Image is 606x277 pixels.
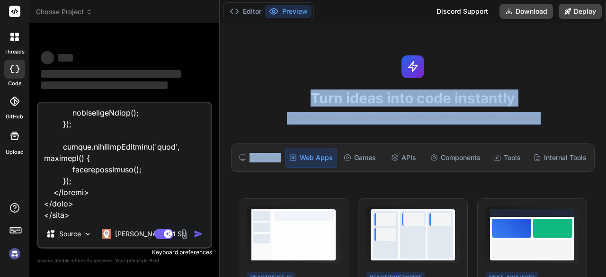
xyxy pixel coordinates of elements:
[41,81,168,89] span: ‌
[235,148,283,168] div: Websites
[427,148,484,168] div: Components
[115,229,186,239] p: [PERSON_NAME] 4 S..
[84,230,92,238] img: Pick Models
[194,229,203,239] img: icon
[265,5,312,18] button: Preview
[285,148,337,168] div: Web Apps
[339,148,381,168] div: Games
[559,4,602,19] button: Deploy
[383,148,424,168] div: APIs
[486,148,528,168] div: Tools
[530,148,590,168] div: Internal Tools
[37,249,212,256] p: Keyboard preferences
[6,148,24,156] label: Upload
[226,5,265,18] button: Editor
[37,256,212,265] p: Always double-check its answers. Your in Bind
[59,229,81,239] p: Source
[179,229,190,240] img: attachment
[499,4,553,19] button: Download
[58,54,73,62] span: ‌
[36,7,92,17] span: Choose Project
[225,112,600,125] p: Describe what you want to build, and watch it come to life in real-time
[41,70,181,78] span: ‌
[4,48,25,56] label: threads
[38,103,211,221] textarea: <!LOREMIP dolo> <sita cons="ad"> <elit> <sedd eiusmod="TEM-9"> <inci utla="etdolore" magnaal="eni...
[8,80,21,88] label: code
[102,229,111,239] img: Claude 4 Sonnet
[41,51,54,64] span: ‌
[225,89,600,107] h1: Turn ideas into code instantly
[127,258,144,263] span: privacy
[431,4,494,19] div: Discord Support
[7,246,23,262] img: signin
[6,113,23,121] label: GitHub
